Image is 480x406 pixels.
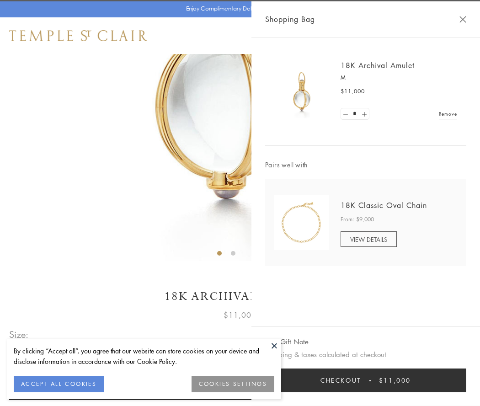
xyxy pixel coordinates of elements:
[341,215,374,224] span: From: $9,000
[439,109,457,119] a: Remove
[192,376,274,392] button: COOKIES SETTINGS
[341,108,350,120] a: Set quantity to 0
[359,108,368,120] a: Set quantity to 2
[341,200,427,210] a: 18K Classic Oval Chain
[274,195,329,250] img: N88865-OV18
[341,231,397,247] a: VIEW DETAILS
[265,13,315,25] span: Shopping Bag
[459,16,466,23] button: Close Shopping Bag
[186,4,290,13] p: Enjoy Complimentary Delivery & Returns
[320,375,361,385] span: Checkout
[224,309,256,321] span: $11,000
[274,64,329,119] img: 18K Archival Amulet
[341,73,457,82] p: M
[265,160,466,170] span: Pairs well with
[9,30,147,41] img: Temple St. Clair
[265,336,309,347] button: Add Gift Note
[14,376,104,392] button: ACCEPT ALL COOKIES
[341,60,415,70] a: 18K Archival Amulet
[379,375,411,385] span: $11,000
[9,288,471,304] h1: 18K Archival Amulet
[14,346,274,367] div: By clicking “Accept all”, you agree that our website can store cookies on your device and disclos...
[9,327,29,342] span: Size:
[265,369,466,392] button: Checkout $11,000
[341,87,365,96] span: $11,000
[350,235,387,244] span: VIEW DETAILS
[265,349,466,360] p: Shipping & taxes calculated at checkout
